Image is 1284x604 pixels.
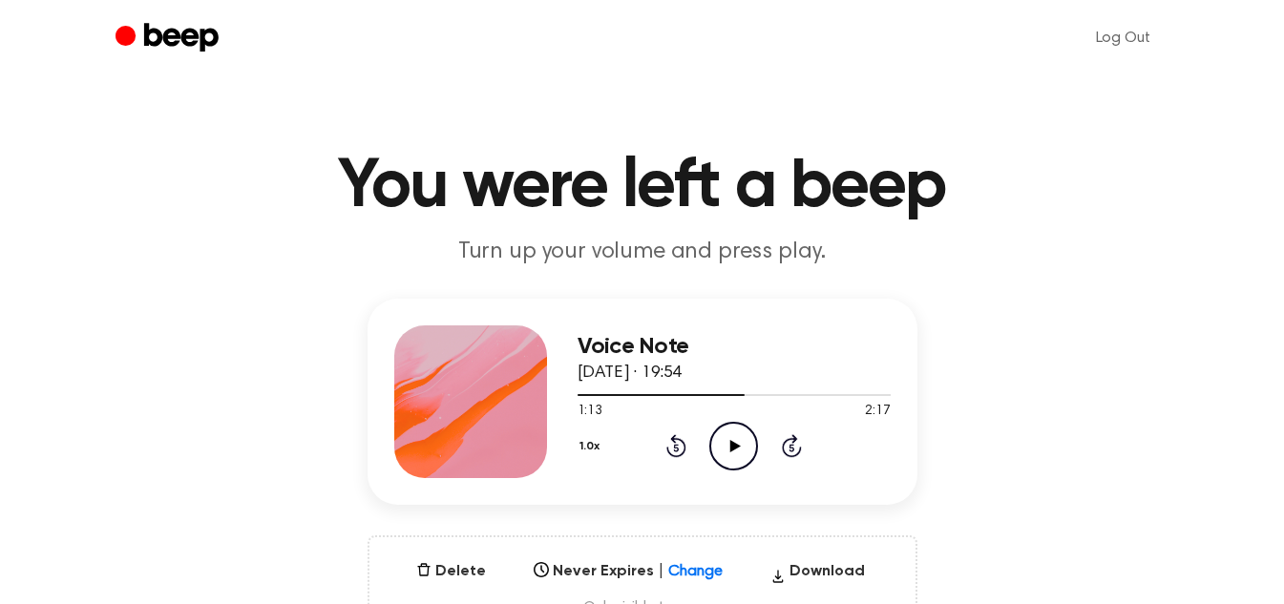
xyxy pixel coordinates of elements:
h3: Voice Note [578,334,891,360]
p: Turn up your volume and press play. [276,237,1009,268]
a: Beep [116,20,223,57]
span: 2:17 [865,402,890,422]
span: 1:13 [578,402,602,422]
button: Delete [409,560,494,583]
button: 1.0x [578,430,607,463]
a: Log Out [1077,15,1169,61]
button: Download [763,560,873,591]
h1: You were left a beep [154,153,1131,221]
span: [DATE] · 19:54 [578,364,683,382]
